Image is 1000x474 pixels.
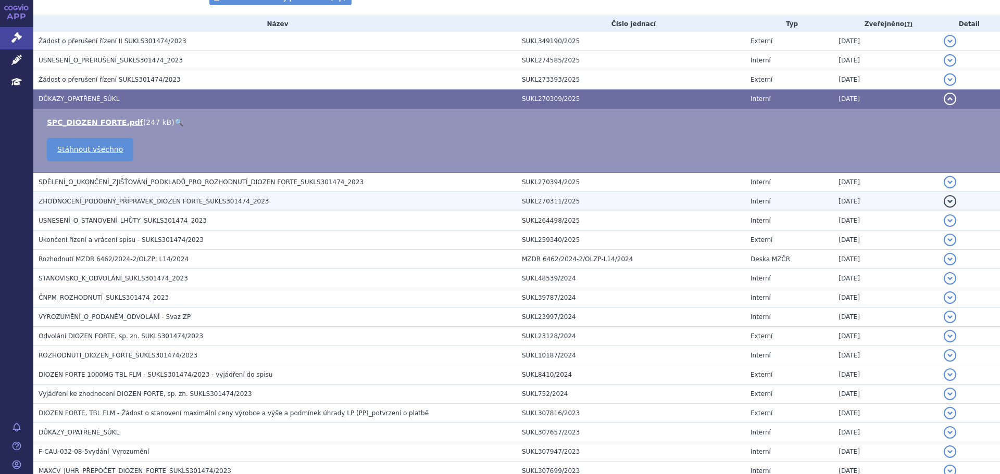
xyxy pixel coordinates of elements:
[47,138,133,161] a: Stáhnout všechno
[944,176,956,188] button: detail
[751,409,772,417] span: Externí
[751,275,771,282] span: Interní
[33,16,517,32] th: Název
[833,192,938,211] td: [DATE]
[944,272,956,285] button: detail
[944,330,956,342] button: detail
[47,117,990,127] li: ( )
[833,230,938,250] td: [DATE]
[517,16,745,32] th: Číslo jednací
[833,404,938,423] td: [DATE]
[944,311,956,323] button: detail
[751,95,771,103] span: Interní
[833,32,938,51] td: [DATE]
[517,442,745,462] td: SUKL307947/2023
[517,423,745,442] td: SUKL307657/2023
[833,250,938,269] td: [DATE]
[944,54,956,67] button: detail
[39,429,119,436] span: DŮKAZY_OPATŘENÉ_SÚKL
[833,423,938,442] td: [DATE]
[751,371,772,378] span: Externí
[517,308,745,327] td: SUKL23997/2024
[944,214,956,227] button: detail
[833,269,938,288] td: [DATE]
[146,118,171,126] span: 247 kB
[833,70,938,89] td: [DATE]
[39,255,189,263] span: Rozhodnutí MZDR 6462/2024-2/OLZP; L14/2024
[517,51,745,70] td: SUKL274585/2025
[517,327,745,346] td: SUKL23128/2024
[944,368,956,381] button: detail
[751,217,771,224] span: Interní
[751,178,771,186] span: Interní
[39,332,203,340] span: Odvolání DIOZEN FORTE, sp. zn. SUKLS301474/2023
[944,195,956,208] button: detail
[517,32,745,51] td: SUKL349190/2025
[517,192,745,211] td: SUKL270311/2025
[745,16,833,32] th: Typ
[517,250,745,269] td: MZDR 6462/2024-2/OLZP-L14/2024
[833,385,938,404] td: [DATE]
[517,288,745,308] td: SUKL39787/2024
[39,275,188,282] span: STANOVISKO_K_ODVOLÁNÍ_SUKLS301474_2023
[517,404,745,423] td: SUKL307816/2023
[517,230,745,250] td: SUKL259340/2025
[751,352,771,359] span: Interní
[39,371,272,378] span: DIOZEN FORTE 1000MG TBL FLM - SUKLS301474/2023 - vyjádření do spisu
[944,93,956,105] button: detail
[751,448,771,455] span: Interní
[39,352,197,359] span: ROZHODNUTÍ_DIOZEN_FORTE_SUKLS301474/2023
[39,178,364,186] span: SDĚLENÍ_O_UKONČENÍ_ZJIŠŤOVÁNÍ_PODKLADŮ_PRO_ROZHODNUTÍ_DIOZEN FORTE_SUKLS301474_2023
[833,365,938,385] td: [DATE]
[833,51,938,70] td: [DATE]
[833,308,938,327] td: [DATE]
[939,16,1000,32] th: Detail
[517,269,745,288] td: SUKL48539/2024
[833,16,938,32] th: Zveřejněno
[944,388,956,400] button: detail
[39,76,181,83] span: Žádost o přerušení řízení SUKLS301474/2023
[39,390,252,398] span: Vyjádření ke zhodnocení DIOZEN FORTE, sp. zn. SUKLS301474/2023
[517,70,745,89] td: SUKL273393/2025
[944,407,956,419] button: detail
[944,426,956,439] button: detail
[751,57,771,64] span: Interní
[751,313,771,321] span: Interní
[517,365,745,385] td: SUKL8410/2024
[944,73,956,86] button: detail
[39,448,149,455] span: F-CAU-032-08-5vydání_Vyrozumění
[39,198,269,205] span: ZHODNOCENÍ_PODOBNÝ_PŘÍPRAVEK_DIOZEN FORTE_SUKLS301474_2023
[39,236,204,244] span: Ukončení řízení a vrácení spisu - SUKLS301474/2023
[751,198,771,205] span: Interní
[944,234,956,246] button: detail
[944,253,956,265] button: detail
[833,327,938,346] td: [DATE]
[833,89,938,109] td: [DATE]
[833,288,938,308] td: [DATE]
[517,89,745,109] td: SUKL270309/2025
[174,118,183,126] a: 🔍
[944,349,956,362] button: detail
[39,217,207,224] span: USNESENÍ_O_STANOVENÍ_LHŮTY_SUKLS301474_2023
[751,236,772,244] span: Externí
[517,211,745,230] td: SUKL264498/2025
[39,57,183,64] span: USNESENÍ_O_PŘERUŠENÍ_SUKLS301474_2023
[833,346,938,365] td: [DATE]
[944,291,956,304] button: detail
[751,332,772,340] span: Externí
[39,313,191,321] span: VYROZUMĚNÍ_O_PODANÉM_ODVOLÁNÍ - Svaz ZP
[751,255,790,263] span: Deska MZČR
[904,21,913,28] abbr: (?)
[833,172,938,192] td: [DATE]
[39,37,186,45] span: Žádost o přerušení řízení II SUKLS301474/2023
[517,385,745,404] td: SUKL752/2024
[944,35,956,47] button: detail
[517,172,745,192] td: SUKL270394/2025
[751,390,772,398] span: Externí
[47,118,143,126] a: SPC_DIOZEN FORTE.pdf
[39,409,429,417] span: DIOZEN FORTE, TBL FLM - Žádost o stanovení maximální ceny výrobce a výše a podmínek úhrady LP (PP...
[39,95,119,103] span: DŮKAZY_OPATŘENÉ_SÚKL
[751,429,771,436] span: Interní
[751,76,772,83] span: Externí
[833,211,938,230] td: [DATE]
